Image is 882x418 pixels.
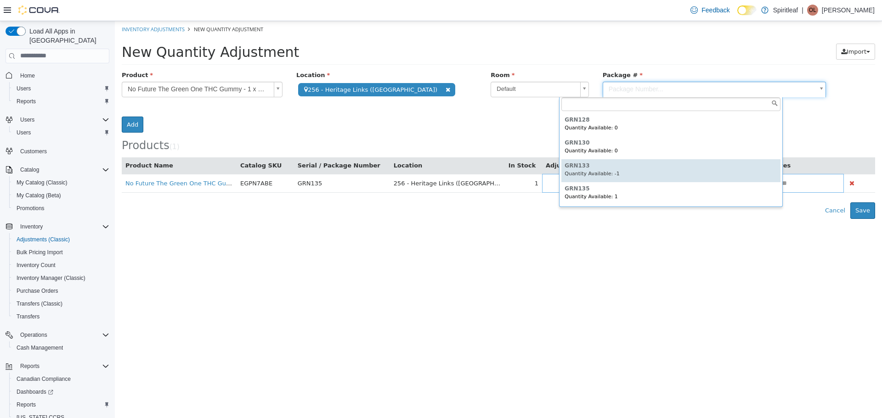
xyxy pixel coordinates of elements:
[17,375,71,383] span: Canadian Compliance
[2,145,113,158] button: Customers
[13,234,109,245] span: Adjustments (Classic)
[2,163,113,176] button: Catalog
[450,150,505,156] small: Quantity Available: -1
[17,164,43,175] button: Catalog
[17,192,61,199] span: My Catalog (Beta)
[822,5,875,16] p: [PERSON_NAME]
[13,190,65,201] a: My Catalog (Beta)
[9,385,113,398] a: Dashboards
[17,146,51,157] a: Customers
[13,177,71,188] a: My Catalog (Classic)
[17,361,109,372] span: Reports
[20,72,35,79] span: Home
[17,344,63,351] span: Cash Management
[450,96,662,102] h6: GRN128
[701,6,729,15] span: Feedback
[13,190,109,201] span: My Catalog (Beta)
[450,165,662,171] h6: GRN135
[17,361,43,372] button: Reports
[17,236,70,243] span: Adjustments (Classic)
[17,274,85,282] span: Inventory Manager (Classic)
[9,398,113,411] button: Reports
[13,247,109,258] span: Bulk Pricing Import
[17,129,31,136] span: Users
[9,95,113,108] button: Reports
[802,5,803,16] p: |
[13,285,62,296] a: Purchase Orders
[17,262,56,269] span: Inventory Count
[17,70,109,81] span: Home
[13,273,89,284] a: Inventory Manager (Classic)
[13,83,34,94] a: Users
[17,329,109,340] span: Operations
[13,342,67,353] a: Cash Management
[2,360,113,373] button: Reports
[450,142,662,148] h6: GRN133
[13,285,109,296] span: Purchase Orders
[17,329,51,340] button: Operations
[17,164,109,175] span: Catalog
[450,119,662,125] h6: GRN130
[17,114,109,125] span: Users
[13,311,109,322] span: Transfers
[2,113,113,126] button: Users
[17,221,109,232] span: Inventory
[13,247,67,258] a: Bulk Pricing Import
[17,300,62,307] span: Transfers (Classic)
[20,331,47,339] span: Operations
[17,313,40,320] span: Transfers
[13,127,34,138] a: Users
[687,1,733,19] a: Feedback
[17,221,46,232] button: Inventory
[13,311,43,322] a: Transfers
[20,148,47,155] span: Customers
[9,341,113,354] button: Cash Management
[450,127,503,133] small: Quantity Available: 0
[13,273,109,284] span: Inventory Manager (Classic)
[9,310,113,323] button: Transfers
[2,329,113,341] button: Operations
[2,220,113,233] button: Inventory
[13,373,74,385] a: Canadian Compliance
[9,82,113,95] button: Users
[2,69,113,82] button: Home
[13,177,109,188] span: My Catalog (Classic)
[13,203,48,214] a: Promotions
[17,70,39,81] a: Home
[9,233,113,246] button: Adjustments (Classic)
[13,399,40,410] a: Reports
[9,202,113,215] button: Promotions
[20,116,34,123] span: Users
[13,234,73,245] a: Adjustments (Classic)
[18,6,60,15] img: Cova
[17,401,36,408] span: Reports
[9,189,113,202] button: My Catalog (Beta)
[17,145,109,157] span: Customers
[9,373,113,385] button: Canadian Compliance
[20,166,39,173] span: Catalog
[13,96,40,107] a: Reports
[9,284,113,297] button: Purchase Orders
[17,205,45,212] span: Promotions
[13,260,59,271] a: Inventory Count
[9,297,113,310] button: Transfers (Classic)
[17,287,58,295] span: Purchase Orders
[13,373,109,385] span: Canadian Compliance
[450,173,503,178] small: Quantity Available: 1
[17,388,53,396] span: Dashboards
[13,96,109,107] span: Reports
[13,386,109,397] span: Dashboards
[20,223,43,230] span: Inventory
[13,203,109,214] span: Promotions
[13,298,66,309] a: Transfers (Classic)
[450,104,503,110] small: Quantity Available: 0
[17,114,38,125] button: Users
[9,272,113,284] button: Inventory Manager (Classic)
[9,126,113,139] button: Users
[17,85,31,92] span: Users
[17,98,36,105] span: Reports
[20,362,40,370] span: Reports
[13,83,109,94] span: Users
[809,5,816,16] span: OL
